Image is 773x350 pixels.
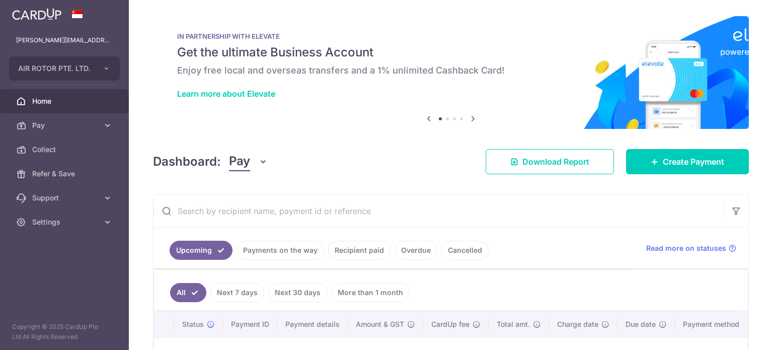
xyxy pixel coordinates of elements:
span: Read more on statuses [646,243,726,253]
button: AIR ROTOR PTE. LTD. [9,56,120,81]
img: Renovation banner [153,16,749,129]
a: Cancelled [441,241,489,260]
a: Download Report [486,149,614,174]
h5: Get the ultimate Business Account [177,44,725,60]
a: Upcoming [170,241,233,260]
span: Status [182,319,204,329]
a: Next 7 days [210,283,264,302]
button: Pay [229,152,268,171]
p: [PERSON_NAME][EMAIL_ADDRESS][PERSON_NAME][DOMAIN_NAME] [16,35,113,45]
h6: Enjoy free local and overseas transfers and a 1% unlimited Cashback Card! [177,64,725,77]
h4: Dashboard: [153,153,221,171]
a: All [170,283,206,302]
a: More than 1 month [331,283,410,302]
a: Read more on statuses [646,243,736,253]
span: Refer & Save [32,169,99,179]
span: Amount & GST [356,319,404,329]
span: Support [32,193,99,203]
a: Recipient paid [328,241,391,260]
span: Total amt. [497,319,530,329]
span: AIR ROTOR PTE. LTD. [18,63,93,74]
a: Next 30 days [268,283,327,302]
img: CardUp [12,8,61,20]
a: Learn more about Elevate [177,89,275,99]
span: Download Report [522,156,589,168]
span: Create Payment [663,156,724,168]
span: Pay [32,120,99,130]
span: CardUp fee [431,319,470,329]
a: Overdue [395,241,437,260]
span: Due date [626,319,656,329]
p: IN PARTNERSHIP WITH ELEVATE [177,32,725,40]
input: Search by recipient name, payment id or reference [153,195,724,227]
span: Settings [32,217,99,227]
th: Payment method [675,311,751,337]
span: Pay [229,152,250,171]
span: Home [32,96,99,106]
th: Payment ID [223,311,277,337]
a: Create Payment [626,149,749,174]
th: Payment details [277,311,348,337]
span: Charge date [557,319,598,329]
a: Payments on the way [237,241,324,260]
span: Collect [32,145,99,155]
